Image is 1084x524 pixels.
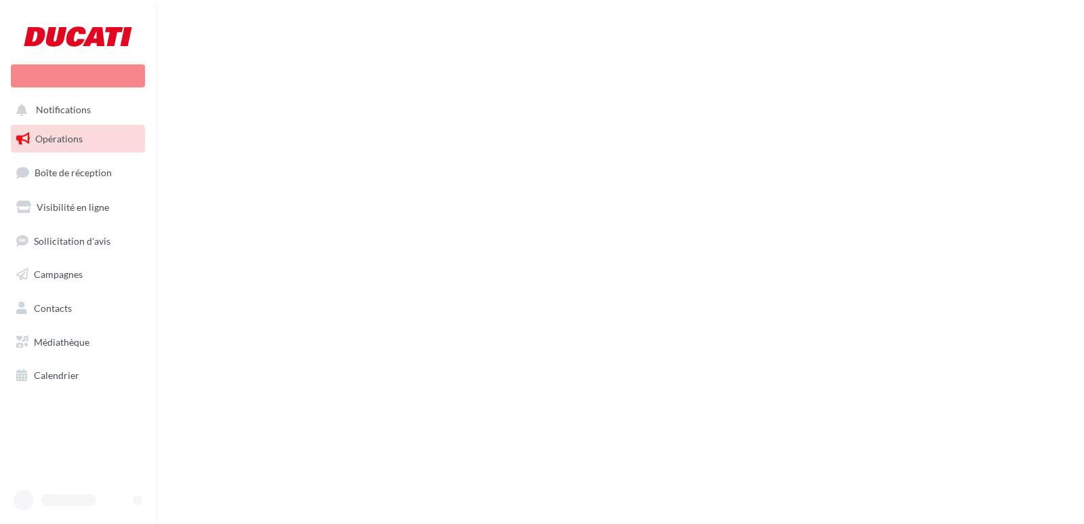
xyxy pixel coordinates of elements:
a: Contacts [8,294,148,323]
a: Boîte de réception [8,158,148,187]
a: Campagnes [8,260,148,289]
a: Calendrier [8,361,148,390]
a: Opérations [8,125,148,153]
span: Sollicitation d'avis [34,235,110,246]
span: Visibilité en ligne [37,201,109,213]
a: Sollicitation d'avis [8,227,148,256]
div: Nouvelle campagne [11,64,145,87]
span: Boîte de réception [35,167,112,178]
span: Notifications [36,104,91,116]
span: Opérations [35,133,83,144]
span: Médiathèque [34,336,89,348]
span: Contacts [34,302,72,314]
span: Calendrier [34,369,79,381]
a: Médiathèque [8,328,148,357]
a: Visibilité en ligne [8,193,148,222]
span: Campagnes [34,268,83,280]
